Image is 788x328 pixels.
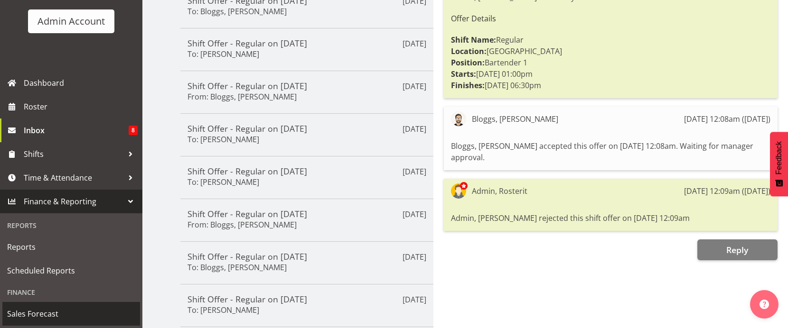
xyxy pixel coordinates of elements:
span: Finance & Reporting [24,194,123,209]
span: Time & Attendance [24,171,123,185]
p: [DATE] [403,294,426,305]
div: [DATE] 12:08am ([DATE]) [684,113,770,125]
h6: To: [PERSON_NAME] [188,135,259,144]
h6: To: [PERSON_NAME] [188,305,259,315]
p: [DATE] [403,123,426,135]
span: Reply [726,244,748,255]
span: 8 [129,126,138,135]
a: Reports [2,235,140,259]
span: Shifts [24,147,123,161]
a: Sales Forecast [2,302,140,326]
button: Feedback - Show survey [770,132,788,196]
p: [DATE] [403,81,426,92]
p: [DATE] [403,38,426,49]
div: [DATE] 12:09am ([DATE]) [684,185,770,197]
button: Reply [697,239,778,260]
h6: Offer Details [451,14,770,23]
div: Admin, Rosterit [472,185,527,197]
img: bloggs-joe87d083c31196ac9d24e57097d58c57ab.png [451,111,466,127]
strong: Finishes: [451,80,485,91]
span: Dashboard [24,76,138,90]
h6: To: [PERSON_NAME] [188,49,259,59]
h5: Shift Offer - Regular on [DATE] [188,251,426,262]
h6: To: Bloggs, [PERSON_NAME] [188,7,287,16]
div: Finance [2,282,140,302]
a: Scheduled Reports [2,259,140,282]
span: Reports [7,240,135,254]
h6: To: Bloggs, [PERSON_NAME] [188,263,287,272]
strong: Shift Name: [451,35,496,45]
h6: From: Bloggs, [PERSON_NAME] [188,220,297,229]
strong: Position: [451,57,485,68]
h5: Shift Offer - Regular on [DATE] [188,294,426,304]
div: Admin Account [38,14,105,28]
h5: Shift Offer - Regular on [DATE] [188,38,426,48]
strong: Starts: [451,69,476,79]
div: Bloggs, [PERSON_NAME] accepted this offer on [DATE] 12:08am. Waiting for manager approval. [451,138,770,165]
img: admin-rosteritf9cbda91fdf824d97c9d6345b1f660ea.png [451,183,466,199]
span: Scheduled Reports [7,264,135,278]
h5: Shift Offer - Regular on [DATE] [188,123,426,134]
p: [DATE] [403,166,426,177]
div: Admin, [PERSON_NAME] rejected this shift offer on [DATE] 12:09am [451,210,770,226]
h5: Shift Offer - Regular on [DATE] [188,166,426,176]
span: Feedback [775,141,783,174]
p: [DATE] [403,209,426,220]
p: [DATE] [403,251,426,263]
h6: To: [PERSON_NAME] [188,177,259,187]
span: Inbox [24,123,129,137]
span: Sales Forecast [7,307,135,321]
img: help-xxl-2.png [760,300,769,309]
strong: Location: [451,46,487,56]
h5: Shift Offer - Regular on [DATE] [188,81,426,91]
div: Bloggs, [PERSON_NAME] [472,113,558,125]
h6: From: Bloggs, [PERSON_NAME] [188,92,297,101]
div: Reports [2,216,140,235]
span: Roster [24,100,138,114]
h5: Shift Offer - Regular on [DATE] [188,209,426,219]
